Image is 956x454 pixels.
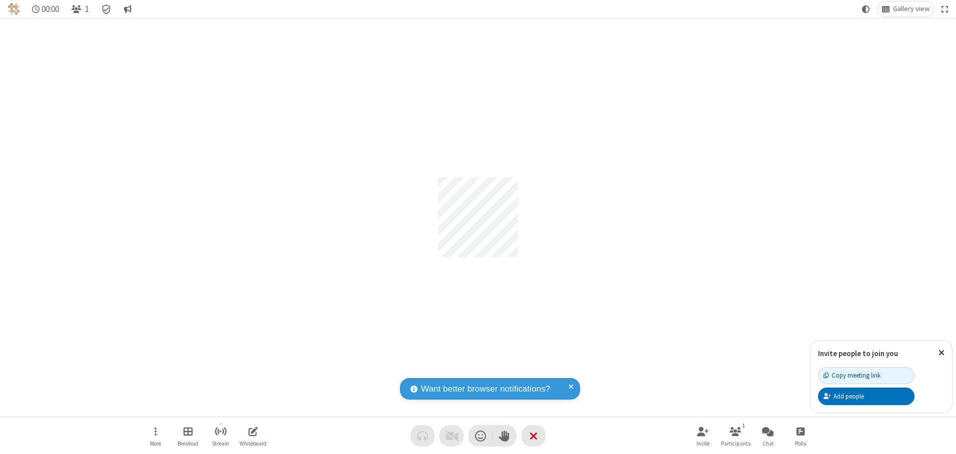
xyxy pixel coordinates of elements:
[67,1,93,16] button: Open participant list
[119,1,135,16] button: Conversation
[205,422,235,450] button: Start streaming
[762,441,774,447] span: Chat
[818,388,914,405] button: Add people
[492,425,516,447] button: Raise hand
[818,349,898,358] label: Invite people to join you
[410,425,434,447] button: Audio problem - check your Internet connection or call by phone
[720,422,750,450] button: Open participant list
[239,441,266,447] span: Whiteboard
[173,422,203,450] button: Manage Breakout Rooms
[439,425,463,447] button: Video
[8,3,20,15] img: QA Selenium DO NOT DELETE OR CHANGE
[893,5,929,13] span: Gallery view
[823,371,880,380] div: Copy meeting link
[140,422,170,450] button: Open menu
[212,441,229,447] span: Stream
[85,4,89,14] span: 1
[785,422,815,450] button: Open poll
[721,441,750,447] span: Participants
[753,422,783,450] button: Open chat
[177,441,198,447] span: Breakout
[937,1,952,16] button: Fullscreen
[877,1,933,16] button: Change layout
[28,1,63,16] div: Timer
[688,422,718,450] button: Invite participants (Alt+I)
[931,341,952,365] button: Close popover
[739,421,748,430] div: 1
[150,441,161,447] span: More
[818,367,914,384] button: Copy meeting link
[468,425,492,447] button: Send a reaction
[97,1,116,16] div: Meeting details Encryption enabled
[696,441,709,447] span: Invite
[795,441,806,447] span: Polls
[858,1,874,16] button: Using system theme
[421,383,550,396] span: Want better browser notifications?
[41,4,59,14] span: 00:00
[521,425,545,447] button: End or leave meeting
[238,422,268,450] button: Open shared whiteboard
